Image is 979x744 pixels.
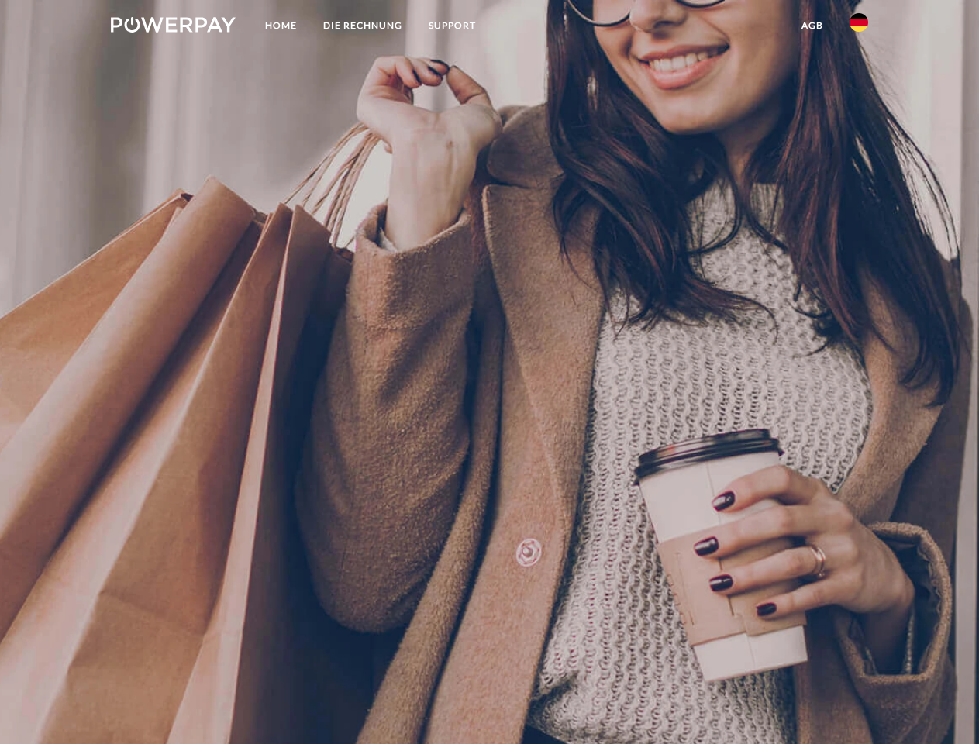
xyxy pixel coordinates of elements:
[111,17,236,33] img: logo-powerpay-white.svg
[415,12,489,40] a: SUPPORT
[788,12,836,40] a: agb
[252,12,310,40] a: Home
[310,12,415,40] a: DIE RECHNUNG
[850,13,868,32] img: de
